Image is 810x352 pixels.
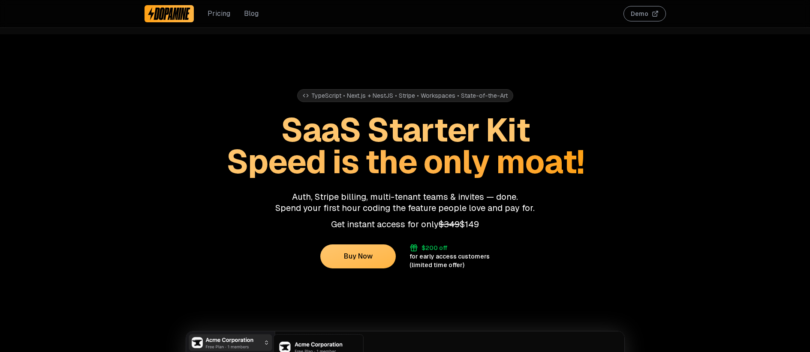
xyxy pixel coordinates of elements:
[281,109,530,151] span: SaaS Starter Kit
[623,6,666,21] button: Demo
[439,219,460,230] span: $349
[208,9,230,19] a: Pricing
[145,219,666,230] p: Get instant access for only $149
[297,89,513,102] div: TypeScript • Next.js + NestJS • Stripe • Workspaces • State-of-the-Art
[145,191,666,214] p: Auth, Stripe billing, multi-tenant teams & invites — done. Spend your first hour coding the featu...
[410,261,464,269] div: (limited time offer)
[320,244,396,268] button: Buy Now
[410,252,490,261] div: for early access customers
[148,7,191,21] img: Dopamine
[244,9,259,19] a: Blog
[422,244,447,252] div: $200 off
[145,5,194,22] a: Dopamine
[226,141,584,183] span: Speed is the only moat!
